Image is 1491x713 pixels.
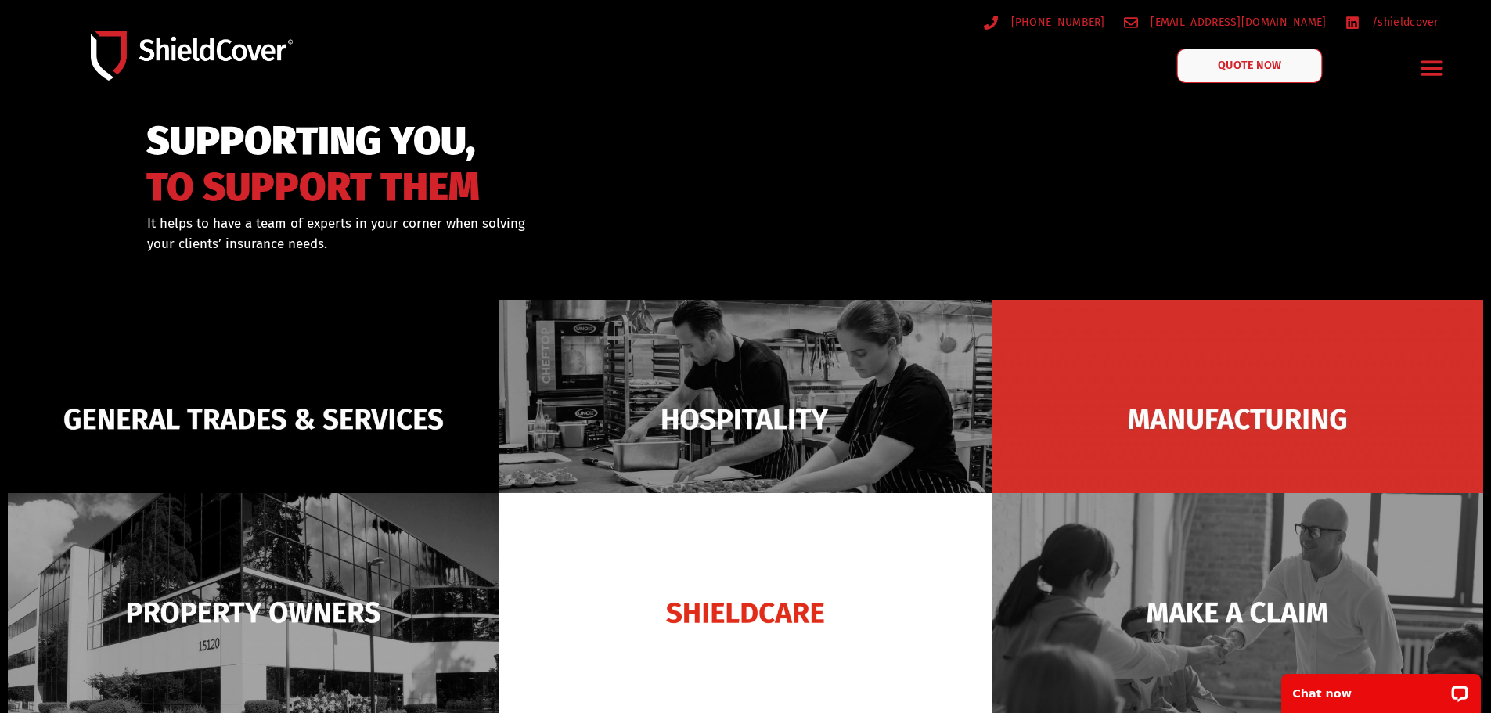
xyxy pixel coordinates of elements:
[146,125,480,157] span: SUPPORTING YOU,
[1218,60,1280,71] span: QUOTE NOW
[147,214,826,254] div: It helps to have a team of experts in your corner when solving
[1007,13,1105,32] span: [PHONE_NUMBER]
[1176,49,1322,83] a: QUOTE NOW
[147,234,826,254] p: your clients’ insurance needs.
[1414,49,1451,86] div: Menu Toggle
[1345,13,1439,32] a: /shieldcover
[1368,13,1439,32] span: /shieldcover
[1271,664,1491,713] iframe: LiveChat chat widget
[1124,13,1327,32] a: [EMAIL_ADDRESS][DOMAIN_NAME]
[1147,13,1326,32] span: [EMAIL_ADDRESS][DOMAIN_NAME]
[91,31,293,80] img: Shield-Cover-Underwriting-Australia-logo-full
[984,13,1105,32] a: [PHONE_NUMBER]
